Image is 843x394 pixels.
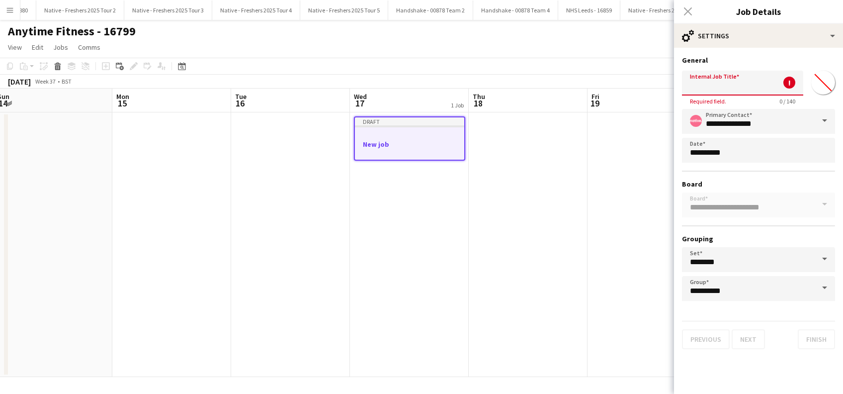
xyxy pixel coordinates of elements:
[682,180,835,189] h3: Board
[4,41,26,54] a: View
[355,140,464,149] h3: New job
[62,78,72,85] div: BST
[451,101,464,109] div: 1 Job
[212,0,300,20] button: Native - Freshers 2025 Tour 4
[558,0,620,20] button: NHS Leeds - 16859
[473,0,558,20] button: Handshake - 00878 Team 4
[36,0,124,20] button: Native - Freshers 2025 Tour 2
[682,234,835,243] h3: Grouping
[124,0,212,20] button: Native - Freshers 2025 Tour 3
[8,77,31,87] div: [DATE]
[78,43,100,52] span: Comms
[473,92,485,101] span: Thu
[32,43,43,52] span: Edit
[116,92,129,101] span: Mon
[682,56,835,65] h3: General
[352,98,367,109] span: 17
[674,5,843,18] h3: Job Details
[8,43,22,52] span: View
[674,24,843,48] div: Settings
[620,0,708,20] button: Native - Freshers 2025 Tour 8
[28,41,47,54] a: Edit
[300,0,388,20] button: Native - Freshers 2025 Tour 5
[234,98,247,109] span: 16
[33,78,58,85] span: Week 37
[355,117,464,125] div: Draft
[388,0,473,20] button: Handshake - 00878 Team 2
[591,92,599,101] span: Fri
[682,98,734,105] span: Required field.
[74,41,104,54] a: Comms
[590,98,599,109] span: 19
[471,98,485,109] span: 18
[8,24,136,39] h1: Anytime Fitness - 16799
[771,98,803,105] span: 0 / 140
[354,92,367,101] span: Wed
[354,116,465,161] app-job-card: DraftNew job
[235,92,247,101] span: Tue
[53,43,68,52] span: Jobs
[115,98,129,109] span: 15
[49,41,72,54] a: Jobs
